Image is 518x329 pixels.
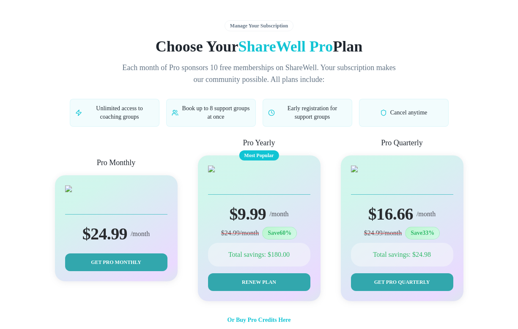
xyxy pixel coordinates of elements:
span: Or Buy Pro Credits Here [227,317,291,323]
button: Get Pro Monthly [65,253,167,271]
p: Pro Monthly [97,157,136,169]
span: Cancel anytime [390,109,427,117]
button: Or Buy Pro Credits Here [227,311,291,329]
p: Pro Quarterly [381,137,422,149]
span: Book up to 8 support groups at once [182,104,250,121]
div: Manage Your Subscription [225,20,293,31]
button: Get Pro Quarterly [351,273,453,291]
span: Get Pro Monthly [91,258,141,266]
span: Get Pro Quarterly [374,278,430,286]
p: Each month of Pro sponsors 10 free memberships on ShareWell. Your subscription makes our communit... [117,62,401,85]
h1: Choose Your Plan [16,38,502,55]
span: Renew Plan [242,278,276,286]
span: Unlimited access to coaching groups [85,104,154,121]
p: Pro Yearly [243,137,275,149]
span: Early registration for support groups [278,104,347,121]
span: ShareWell Pro [238,38,333,55]
button: Renew Plan [208,273,310,291]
